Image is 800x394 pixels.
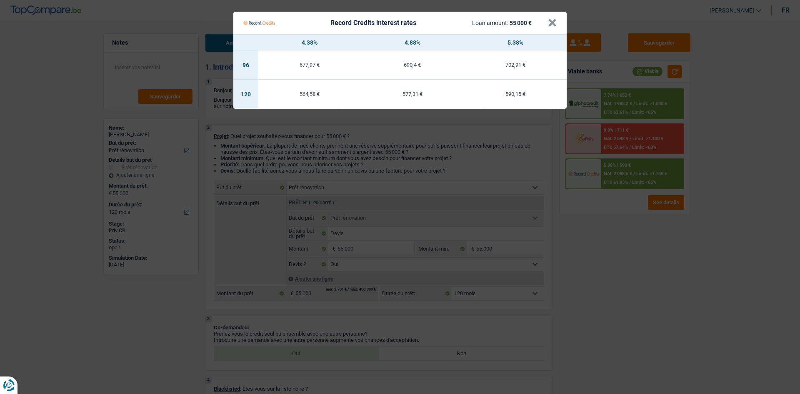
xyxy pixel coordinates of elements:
[464,35,567,50] th: 5.38%
[361,35,464,50] th: 4.88%
[243,15,275,31] img: Record Credits
[233,80,258,109] td: 120
[548,19,557,27] button: ×
[258,91,361,97] div: 564,58 €
[464,91,567,97] div: 590,15 €
[233,50,258,80] td: 96
[258,35,361,50] th: 4.38%
[330,20,416,26] div: Record Credits interest rates
[464,62,567,68] div: 702,91 €
[510,20,532,26] span: 55 000 €
[258,62,361,68] div: 677,97 €
[472,20,508,26] span: Loan amount:
[361,91,464,97] div: 577,31 €
[361,62,464,68] div: 690,4 €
